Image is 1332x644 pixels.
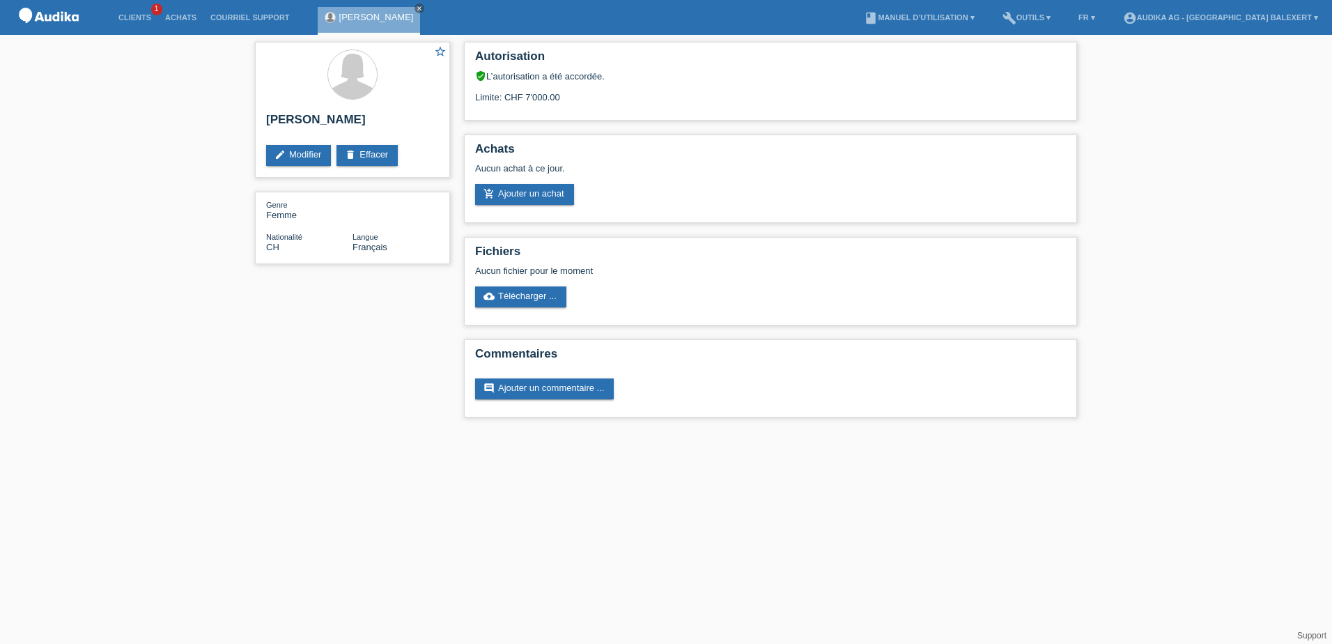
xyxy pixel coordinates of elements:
i: verified_user [475,70,486,82]
i: close [416,5,423,12]
span: Nationalité [266,233,302,241]
a: star_border [434,45,447,60]
a: Courriel Support [203,13,296,22]
i: account_circle [1123,11,1137,25]
span: Suisse [266,242,279,252]
div: Aucun achat à ce jour. [475,163,1066,184]
a: close [415,3,424,13]
h2: Autorisation [475,49,1066,70]
i: build [1002,11,1016,25]
a: bookManuel d’utilisation ▾ [857,13,981,22]
a: add_shopping_cartAjouter un achat [475,184,574,205]
i: edit [274,149,286,160]
i: book [864,11,878,25]
i: cloud_upload [483,291,495,302]
a: buildOutils ▾ [996,13,1058,22]
i: add_shopping_cart [483,188,495,199]
h2: Commentaires [475,347,1066,368]
a: [PERSON_NAME] [339,12,414,22]
a: deleteEffacer [336,145,398,166]
span: Genre [266,201,288,209]
i: delete [345,149,356,160]
span: Langue [353,233,378,241]
div: Aucun fichier pour le moment [475,266,901,276]
div: Limite: CHF 7'000.00 [475,82,1066,102]
a: Achats [158,13,203,22]
a: cloud_uploadTélécharger ... [475,286,566,307]
span: Français [353,242,387,252]
a: account_circleAudika AG - [GEOGRAPHIC_DATA] Balexert ▾ [1116,13,1325,22]
a: commentAjouter un commentaire ... [475,378,614,399]
a: Clients [111,13,158,22]
i: comment [483,383,495,394]
div: L’autorisation a été accordée. [475,70,1066,82]
h2: [PERSON_NAME] [266,113,439,134]
a: Support [1297,631,1326,641]
h2: Achats [475,142,1066,163]
span: 1 [151,3,162,15]
i: star_border [434,45,447,58]
div: Femme [266,199,353,220]
a: editModifier [266,145,331,166]
h2: Fichiers [475,245,1066,266]
a: FR ▾ [1071,13,1102,22]
a: POS — MF Group [14,27,84,38]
